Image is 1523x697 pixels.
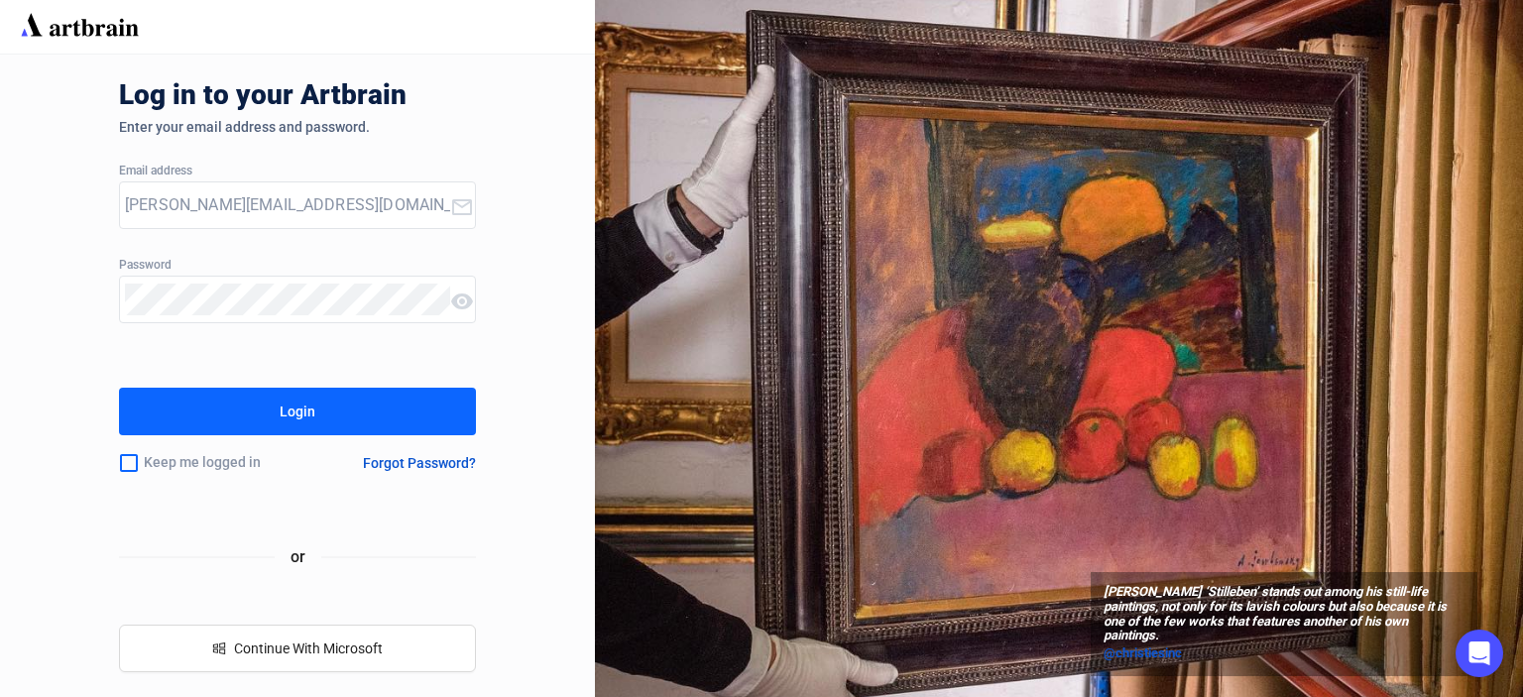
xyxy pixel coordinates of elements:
[275,544,321,569] span: or
[1104,645,1182,660] span: @christiesinc
[1456,630,1503,677] div: Open Intercom Messenger
[363,455,476,471] div: Forgot Password?
[1104,585,1464,644] span: [PERSON_NAME] ‘Stilleben’ stands out among his still-life paintings, not only for its lavish colo...
[119,442,315,484] div: Keep me logged in
[1104,643,1464,663] a: @christiesinc
[119,165,476,178] div: Email address
[280,396,315,427] div: Login
[119,79,714,119] div: Log in to your Artbrain
[125,189,450,221] input: Your Email
[119,388,476,435] button: Login
[119,625,476,672] button: windowsContinue With Microsoft
[119,259,476,273] div: Password
[119,119,476,135] div: Enter your email address and password.
[234,640,383,656] span: Continue With Microsoft
[212,641,226,655] span: windows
